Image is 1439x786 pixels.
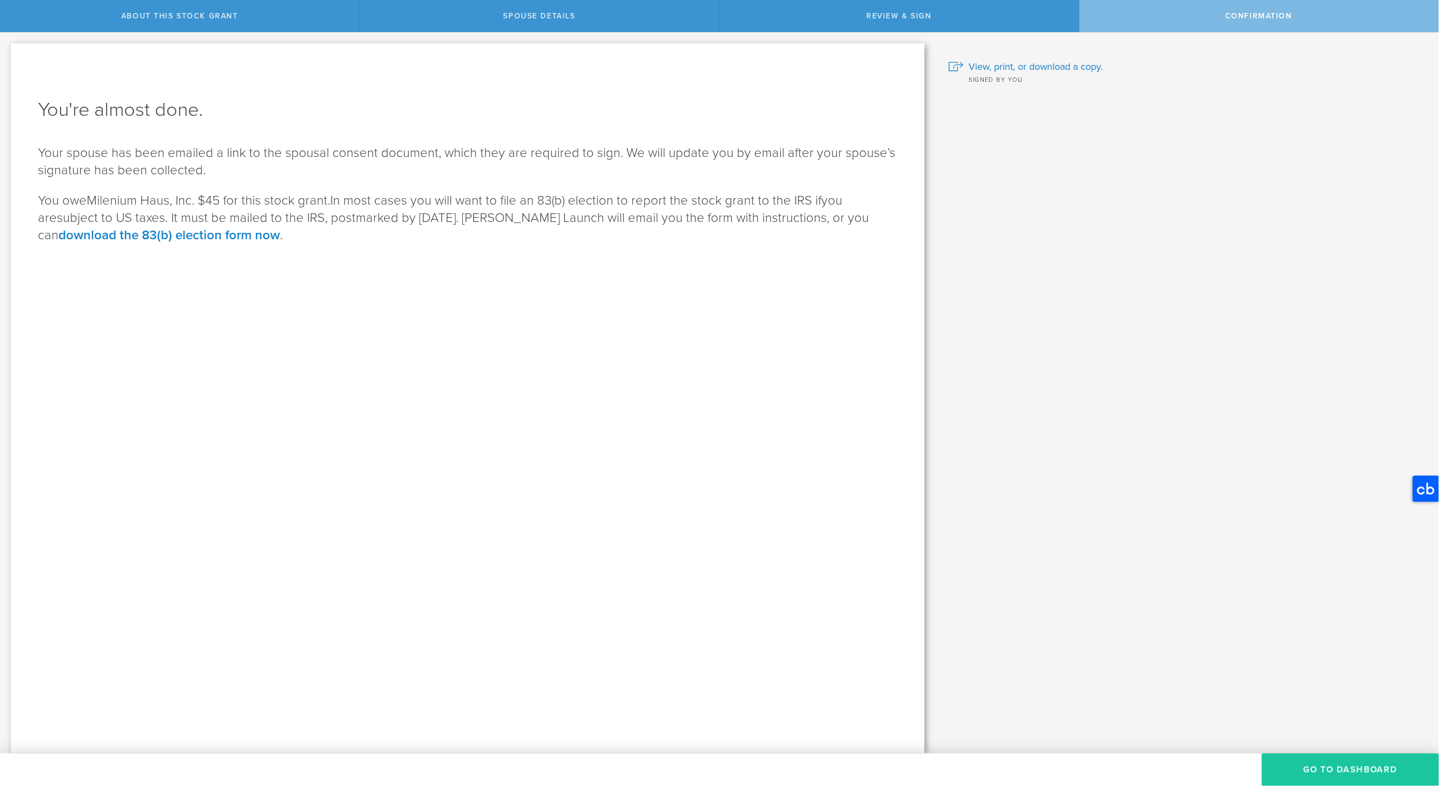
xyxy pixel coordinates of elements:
span: About this stock grant [121,11,238,21]
p: Your spouse has been emailed a link to the spousal consent document, which they are required to s... [38,145,898,179]
div: Signed by you [949,74,1423,84]
span: Review & Sign [866,11,932,21]
iframe: Chat Widget [1385,702,1439,754]
span: View, print, or download a copy. [969,60,1103,74]
button: Go to Dashboard [1262,754,1439,786]
h1: You're almost done. [38,97,898,123]
span: Confirmation [1225,11,1292,21]
p: Milenium Haus, Inc. $45 for this stock grant. [38,192,898,244]
span: You owe [38,193,87,208]
a: download the 83(b) election form now [58,227,280,243]
span: In most cases you will want to file an 83(b) election to report the stock grant to the IRS if sub... [38,193,869,243]
span: Spouse Details [503,11,575,21]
